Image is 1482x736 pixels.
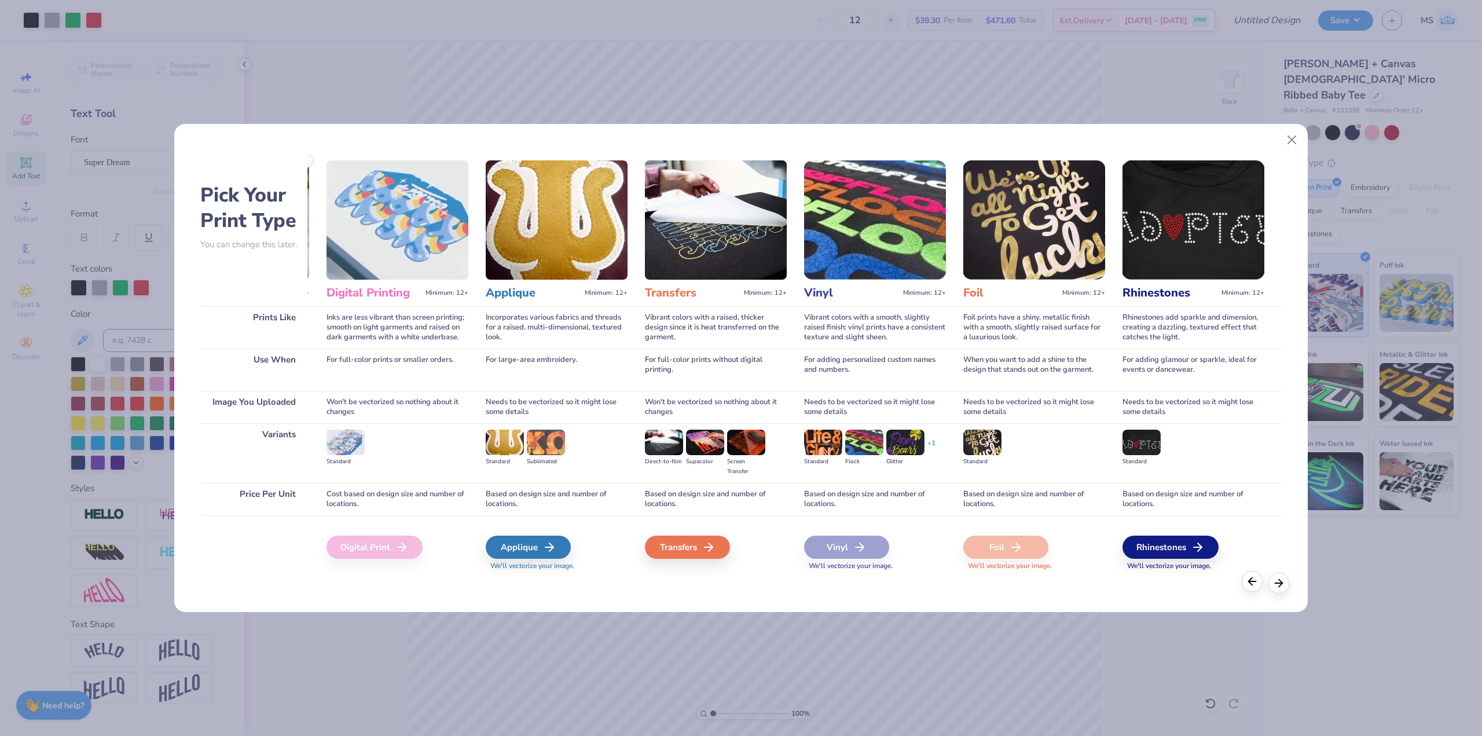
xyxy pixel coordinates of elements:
span: Minimum: 12+ [1062,289,1105,297]
div: When you want to add a shine to the design that stands out on the garment. [963,349,1105,391]
button: Close [1281,129,1303,151]
h3: Rhinestones [1122,285,1217,301]
span: Minimum: 12+ [425,289,468,297]
div: Transfers [645,536,730,559]
div: Vibrant colors with a smooth, slightly raised finish; vinyl prints have a consistent texture and ... [804,306,946,349]
div: Vibrant colors with a raised, thicker design since it is heat transferred on the garment. [645,306,787,349]
div: For full-color prints without digital printing. [645,349,787,391]
div: Rhinestones [1122,536,1219,559]
span: We'll vectorize your image. [486,561,628,571]
span: Minimum: 12+ [744,289,787,297]
img: Supacolor [686,430,724,455]
img: Direct-to-film [645,430,683,455]
div: Standard [486,457,524,467]
div: Price Per Unit [200,483,307,515]
img: Standard [486,430,524,455]
img: Standard [327,430,365,455]
img: Standard [1122,430,1161,455]
img: Rhinestones [1122,160,1264,280]
div: Vinyl [804,536,889,559]
span: Minimum: 12+ [585,289,628,297]
div: Variants [200,423,307,483]
div: Based on design size and number of locations. [804,483,946,515]
div: Based on design size and number of locations. [1122,483,1264,515]
span: We'll vectorize your image. [963,561,1105,571]
div: Standard [804,457,842,467]
div: Glitter [886,457,925,467]
h3: Vinyl [804,285,898,301]
div: Standard [1122,457,1161,467]
span: Minimum: 12+ [1221,289,1264,297]
div: Based on design size and number of locations. [963,483,1105,515]
div: Prints Like [200,306,307,349]
div: Won't be vectorized so nothing about it changes [327,391,468,423]
div: Needs to be vectorized so it might lose some details [486,391,628,423]
h2: Pick Your Print Type [200,182,307,233]
img: Digital Printing [327,160,468,280]
div: Standard [963,457,1002,467]
img: Standard [804,430,842,455]
div: Needs to be vectorized so it might lose some details [1122,391,1264,423]
div: Direct-to-film [645,457,683,467]
div: Inks are less vibrant than screen printing; smooth on light garments and raised on dark garments ... [327,306,468,349]
div: For adding personalized custom names and numbers. [804,349,946,391]
div: Foil [963,536,1048,559]
img: Screen Transfer [727,430,765,455]
div: Won't be vectorized so nothing about it changes [645,391,787,423]
img: Standard [963,430,1002,455]
div: Needs to be vectorized so it might lose some details [963,391,1105,423]
img: Transfers [645,160,787,280]
span: Minimum: 12+ [903,289,946,297]
div: Based on design size and number of locations. [645,483,787,515]
div: Based on design size and number of locations. [486,483,628,515]
div: Supacolor [686,457,724,467]
img: Foil [963,160,1105,280]
img: Flock [845,430,883,455]
div: Standard [327,457,365,467]
h3: Applique [486,285,580,301]
div: Image You Uploaded [200,391,307,423]
h3: Foil [963,285,1058,301]
span: We'll vectorize your image. [1122,561,1264,571]
div: Screen Transfer [727,457,765,477]
div: Applique [486,536,571,559]
div: Flock [845,457,883,467]
div: For large-area embroidery. [486,349,628,391]
p: You can change this later. [200,240,307,250]
img: Glitter [886,430,925,455]
div: Cost based on design size and number of locations. [327,483,468,515]
div: Foil prints have a shiny, metallic finish with a smooth, slightly raised surface for a luxurious ... [963,306,1105,349]
div: For full-color prints or smaller orders. [327,349,468,391]
img: Vinyl [804,160,946,280]
div: For adding glamour or sparkle, ideal for events or dancewear. [1122,349,1264,391]
div: Rhinestones add sparkle and dimension, creating a dazzling, textured effect that catches the light. [1122,306,1264,349]
div: Incorporates various fabrics and threads for a raised, multi-dimensional, textured look. [486,306,628,349]
div: + 1 [927,438,936,458]
h3: Transfers [645,285,739,301]
div: Use When [200,349,307,391]
div: Digital Print [327,536,423,559]
h3: Digital Printing [327,285,421,301]
img: Sublimated [527,430,565,455]
div: Sublimated [527,457,565,467]
img: Applique [486,160,628,280]
div: Needs to be vectorized so it might lose some details [804,391,946,423]
span: We'll vectorize your image. [804,561,946,571]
